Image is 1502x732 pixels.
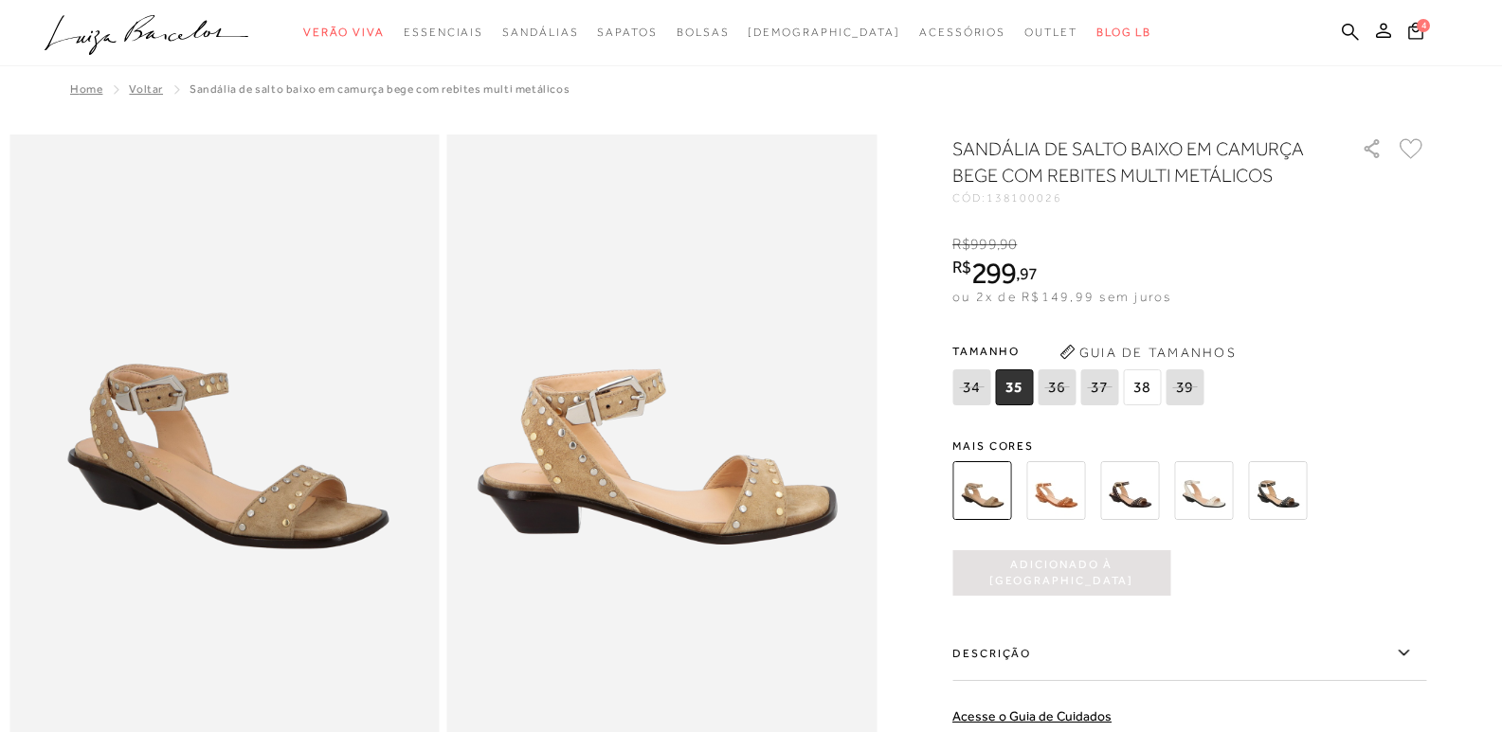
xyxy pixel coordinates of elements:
[1100,461,1159,520] img: SANDÁLIA DE SALTO BAIXO EM COURO CAFÉ COM REBITES MULTI METÁLICOS
[952,236,970,253] i: R$
[952,369,990,405] span: 34
[70,82,102,96] a: Home
[971,256,1016,290] span: 299
[1402,20,1429,45] button: 4
[748,26,900,39] span: [DEMOGRAPHIC_DATA]
[970,236,996,253] span: 999
[1026,461,1085,520] img: SANDÁLIA DE SALTO BAIXO EM CAMURÇA CARAMELO COM REBITES MULTI METÁLICOS
[1024,26,1077,39] span: Outlet
[404,26,483,39] span: Essenciais
[1000,236,1017,253] span: 90
[404,15,483,50] a: categoryNavScreenReaderText
[1016,265,1038,282] i: ,
[952,557,1170,590] span: Adicionado à [GEOGRAPHIC_DATA]
[1096,26,1151,39] span: BLOG LB
[1038,369,1076,405] span: 36
[190,82,570,96] span: SANDÁLIA DE SALTO BAIXO EM CAMURÇA BEGE COM REBITES MULTI METÁLICOS
[303,26,385,39] span: Verão Viva
[952,135,1308,188] h1: SANDÁLIA DE SALTO BAIXO EM CAMURÇA BEGE COM REBITES MULTI METÁLICOS
[1020,263,1038,283] span: 97
[597,26,657,39] span: Sapatos
[502,15,578,50] a: categoryNavScreenReaderText
[919,15,1005,50] a: categoryNavScreenReaderText
[1166,369,1203,405] span: 39
[1024,15,1077,50] a: categoryNavScreenReaderText
[997,236,1018,253] i: ,
[1080,369,1118,405] span: 37
[597,15,657,50] a: categoryNavScreenReaderText
[1248,461,1307,520] img: SANDÁLIA DE SALTO BAIXO EM COURO PRETO COM REBITES MULTI METÁLICOS
[952,440,1426,452] span: Mais cores
[952,289,1171,304] span: ou 2x de R$149,99 sem juros
[952,550,1170,596] button: Adicionado à [GEOGRAPHIC_DATA]
[986,191,1062,205] span: 138100026
[1053,337,1242,367] button: Guia de Tamanhos
[677,26,730,39] span: Bolsas
[677,15,730,50] a: categoryNavScreenReaderText
[502,26,578,39] span: Sandálias
[952,626,1426,681] label: Descrição
[952,259,971,276] i: R$
[952,192,1331,204] div: CÓD:
[919,26,1005,39] span: Acessórios
[1417,18,1430,31] span: 4
[748,15,900,50] a: noSubCategoriesText
[952,461,1011,520] img: SANDÁLIA DE SALTO BAIXO EM CAMURÇA BEGE COM REBITES MULTI METÁLICOS
[995,369,1033,405] span: 35
[952,337,1208,366] span: Tamanho
[1174,461,1233,520] img: SANDÁLIA DE SALTO BAIXO EM COURO OFF WHITE COM REBITES MULTI METÁLICOS
[303,15,385,50] a: categoryNavScreenReaderText
[1123,369,1161,405] span: 38
[952,708,1112,723] a: Acesse o Guia de Cuidados
[129,82,163,96] a: Voltar
[1096,15,1151,50] a: BLOG LB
